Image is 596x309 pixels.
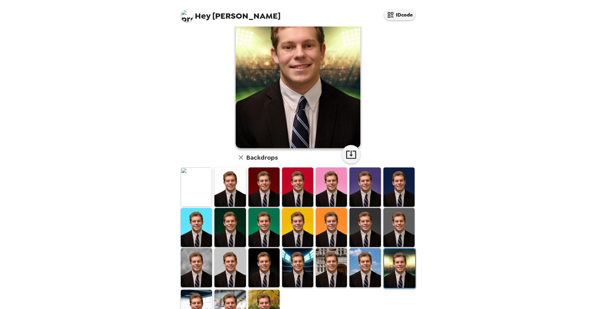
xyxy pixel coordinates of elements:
h6: Backdrops [246,152,278,162]
img: Original [181,167,212,206]
button: IDcode [384,9,415,20]
span: Hey [195,10,210,22]
span: [PERSON_NAME] [181,6,281,20]
img: profile pic [181,9,193,22]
